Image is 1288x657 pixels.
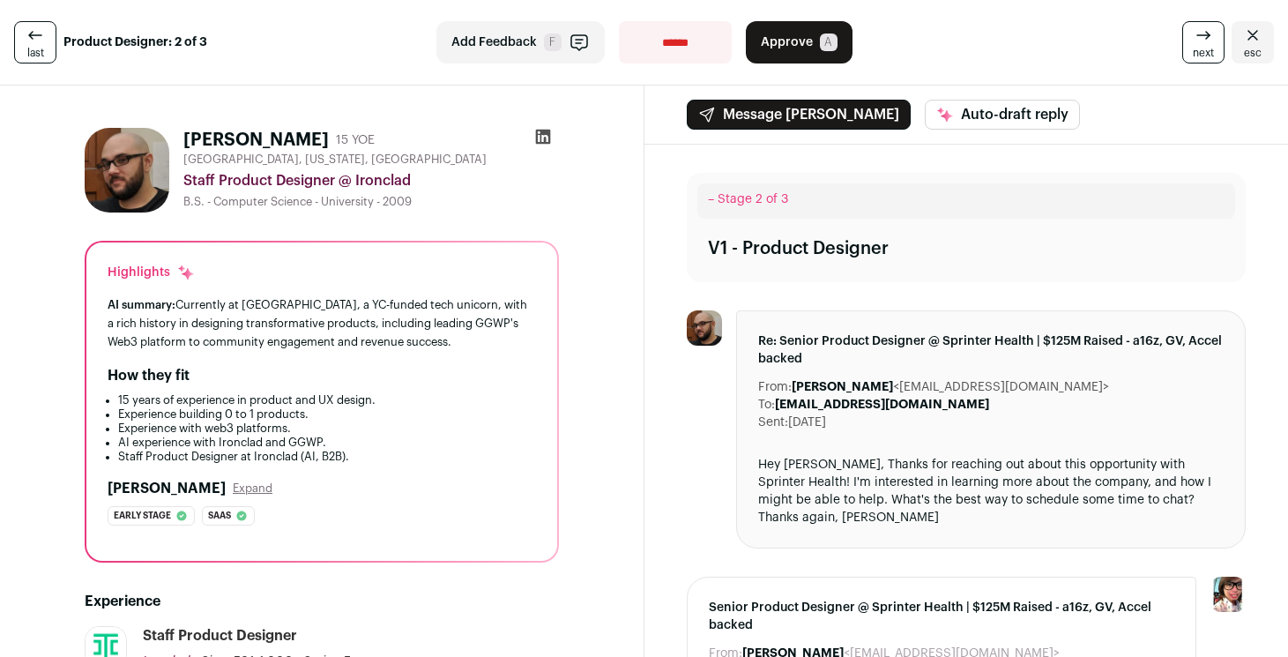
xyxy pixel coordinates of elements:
span: – [708,193,714,205]
span: F [544,34,562,51]
strong: Product Designer: 2 of 3 [63,34,207,51]
div: V1 - Product Designer [708,236,889,261]
button: Approve A [746,21,852,63]
img: 802fa6376ce85b445a6e9d71a29d5844c1757fd3a1ab31f03c7793e68d0149fa [687,310,722,346]
dd: [DATE] [788,414,826,431]
span: AI summary: [108,299,175,310]
button: Add Feedback F [436,21,605,63]
div: 15 YOE [336,131,375,149]
a: Close [1232,21,1274,63]
div: B.S. - Computer Science - University - 2009 [183,195,559,209]
span: esc [1244,46,1262,60]
a: next [1182,21,1225,63]
span: A [820,34,838,51]
h2: Experience [85,591,559,612]
li: Experience building 0 to 1 products. [118,407,536,422]
img: 802fa6376ce85b445a6e9d71a29d5844c1757fd3a1ab31f03c7793e68d0149fa [85,128,169,213]
div: Currently at [GEOGRAPHIC_DATA], a YC-funded tech unicorn, with a rich history in designing transf... [108,295,536,351]
dt: Sent: [758,414,788,431]
span: Early stage [114,507,171,525]
span: last [27,46,44,60]
span: Stage 2 of 3 [718,193,788,205]
span: Approve [761,34,813,51]
dd: <[EMAIL_ADDRESS][DOMAIN_NAME]> [792,378,1109,396]
dt: From: [758,378,792,396]
div: Staff Product Designer @ Ironclad [183,170,559,191]
span: Senior Product Designer @ Sprinter Health | $125M Raised - a16z, GV, Accel backed [709,599,1175,634]
button: Expand [233,482,272,496]
span: Add Feedback [451,34,537,51]
button: Auto-draft reply [925,100,1080,130]
div: Hey [PERSON_NAME], Thanks for reaching out about this opportunity with Sprinter Health! I'm inter... [758,456,1225,526]
button: Message [PERSON_NAME] [687,100,911,130]
li: AI experience with Ironclad and GGWP. [118,436,536,450]
div: Staff Product Designer [143,626,297,646]
div: Highlights [108,264,195,281]
li: Experience with web3 platforms. [118,422,536,436]
li: Staff Product Designer at Ironclad (AI, B2B). [118,450,536,464]
b: [PERSON_NAME] [792,381,893,393]
li: 15 years of experience in product and UX design. [118,393,536,407]
a: last [14,21,56,63]
b: [EMAIL_ADDRESS][DOMAIN_NAME] [775,399,989,411]
span: [GEOGRAPHIC_DATA], [US_STATE], [GEOGRAPHIC_DATA] [183,153,487,167]
span: Saas [208,507,231,525]
img: 14759586-medium_jpg [1210,577,1246,612]
h2: [PERSON_NAME] [108,478,226,499]
span: Re: Senior Product Designer @ Sprinter Health | $125M Raised - a16z, GV, Accel backed [758,332,1225,368]
dt: To: [758,396,775,414]
h1: [PERSON_NAME] [183,128,329,153]
span: next [1193,46,1214,60]
h2: How they fit [108,365,190,386]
